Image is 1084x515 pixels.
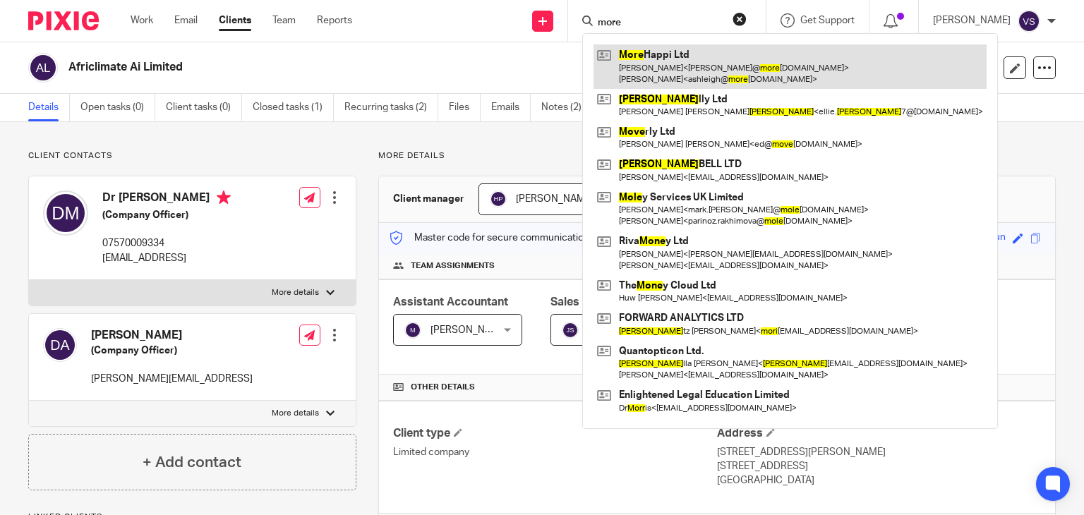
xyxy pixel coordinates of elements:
p: More details [272,287,319,298]
p: [EMAIL_ADDRESS] [102,251,231,265]
span: Team assignments [411,260,495,272]
img: svg%3E [43,190,88,236]
h2: Africlimate Ai Limited [68,60,705,75]
a: Notes (2) [541,94,593,121]
a: Client tasks (0) [166,94,242,121]
a: Files [449,94,481,121]
h4: [PERSON_NAME] [91,328,253,343]
p: More details [378,150,1056,162]
a: Closed tasks (1) [253,94,334,121]
h4: Client type [393,426,717,441]
p: 07570009334 [102,236,231,250]
a: Clients [219,13,251,28]
h5: (Company Officer) [91,344,253,358]
p: [STREET_ADDRESS] [717,459,1041,473]
a: Email [174,13,198,28]
a: Recurring tasks (2) [344,94,438,121]
p: Master code for secure communications and files [390,231,633,245]
a: Work [131,13,153,28]
h5: (Company Officer) [102,208,231,222]
p: Limited company [393,445,717,459]
span: Get Support [800,16,855,25]
p: [PERSON_NAME][EMAIL_ADDRESS] [91,372,253,386]
img: Pixie [28,11,99,30]
img: svg%3E [404,322,421,339]
h4: Dr [PERSON_NAME] [102,190,231,208]
a: Details [28,94,70,121]
a: Open tasks (0) [80,94,155,121]
h4: Address [717,426,1041,441]
span: [PERSON_NAME] [430,325,508,335]
span: [PERSON_NAME] [516,194,594,204]
p: [PERSON_NAME] [933,13,1011,28]
p: More details [272,408,319,419]
img: svg%3E [490,190,507,207]
span: Sales Person [550,296,620,308]
input: Search [596,17,723,30]
span: Other details [411,382,475,393]
p: [STREET_ADDRESS][PERSON_NAME] [717,445,1041,459]
p: Client contacts [28,150,356,162]
p: [GEOGRAPHIC_DATA] [717,473,1041,487]
h4: + Add contact [143,452,241,473]
a: Emails [491,94,531,121]
h3: Client manager [393,192,464,206]
img: svg%3E [562,322,579,339]
img: svg%3E [1018,10,1040,32]
img: svg%3E [28,53,58,83]
a: Reports [317,13,352,28]
img: svg%3E [43,328,77,362]
span: Assistant Accountant [393,296,508,308]
button: Clear [733,12,747,26]
i: Primary [217,190,231,205]
a: Team [272,13,296,28]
